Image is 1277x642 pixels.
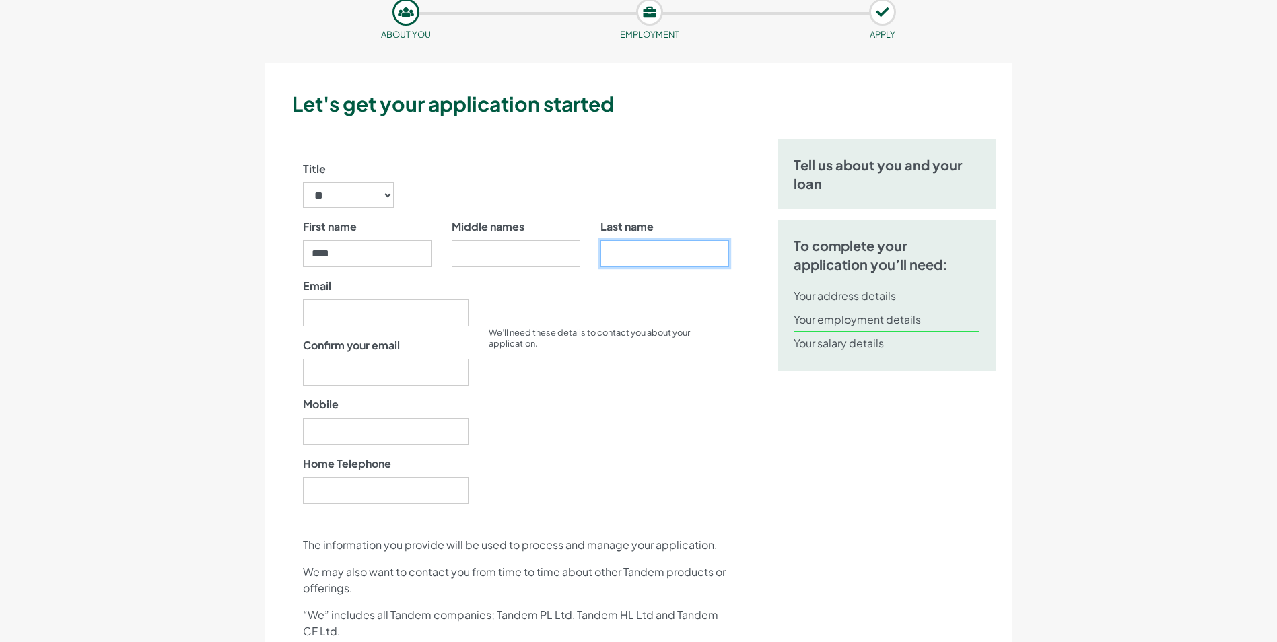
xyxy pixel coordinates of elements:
[452,219,524,235] label: Middle names
[303,161,326,177] label: Title
[489,327,690,349] small: We’ll need these details to contact you about your application.
[303,607,729,639] p: “We” includes all Tandem companies; Tandem PL Ltd, Tandem HL Ltd and Tandem CF Ltd.
[794,155,980,193] h5: Tell us about you and your loan
[292,90,1007,118] h3: Let's get your application started
[620,29,679,40] small: Employment
[303,564,729,596] p: We may also want to contact you from time to time about other Tandem products or offerings.
[794,236,980,274] h5: To complete your application you’ll need:
[794,285,980,308] li: Your address details
[303,396,339,413] label: Mobile
[303,219,357,235] label: First name
[794,308,980,332] li: Your employment details
[870,29,895,40] small: APPLY
[600,219,654,235] label: Last name
[303,456,391,472] label: Home Telephone
[303,337,400,353] label: Confirm your email
[303,278,331,294] label: Email
[381,29,431,40] small: About you
[303,537,729,553] p: The information you provide will be used to process and manage your application.
[794,332,980,355] li: Your salary details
